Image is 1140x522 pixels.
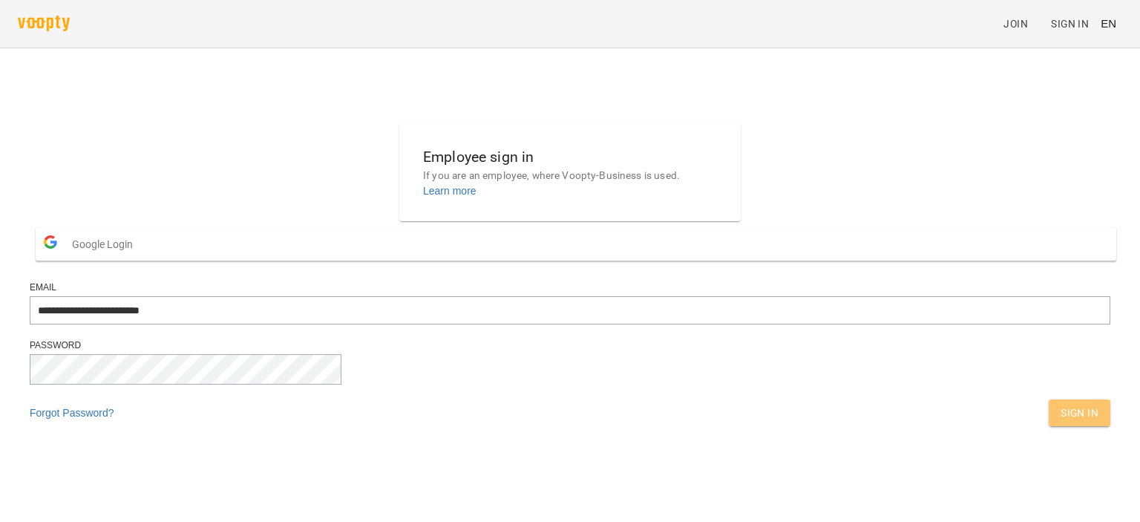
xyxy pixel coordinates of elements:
[1095,10,1122,37] button: EN
[1051,15,1089,33] span: Sign In
[423,169,717,183] p: If you are an employee, where Voopty-Business is used.
[30,407,114,419] a: Forgot Password?
[423,146,717,169] h6: Employee sign in
[423,185,476,197] a: Learn more
[30,281,1110,294] div: Email
[72,229,140,259] span: Google Login
[1049,399,1110,426] button: Sign In
[18,16,70,31] img: voopty.png
[1045,10,1095,37] a: Sign In
[1003,15,1028,33] span: Join
[411,134,729,210] button: Employee sign inIf you are an employee, where Voopty-Business is used.Learn more
[1061,404,1098,422] span: Sign In
[1101,16,1116,31] span: EN
[36,227,1116,261] button: Google Login
[997,10,1045,37] a: Join
[30,339,1110,352] div: Password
